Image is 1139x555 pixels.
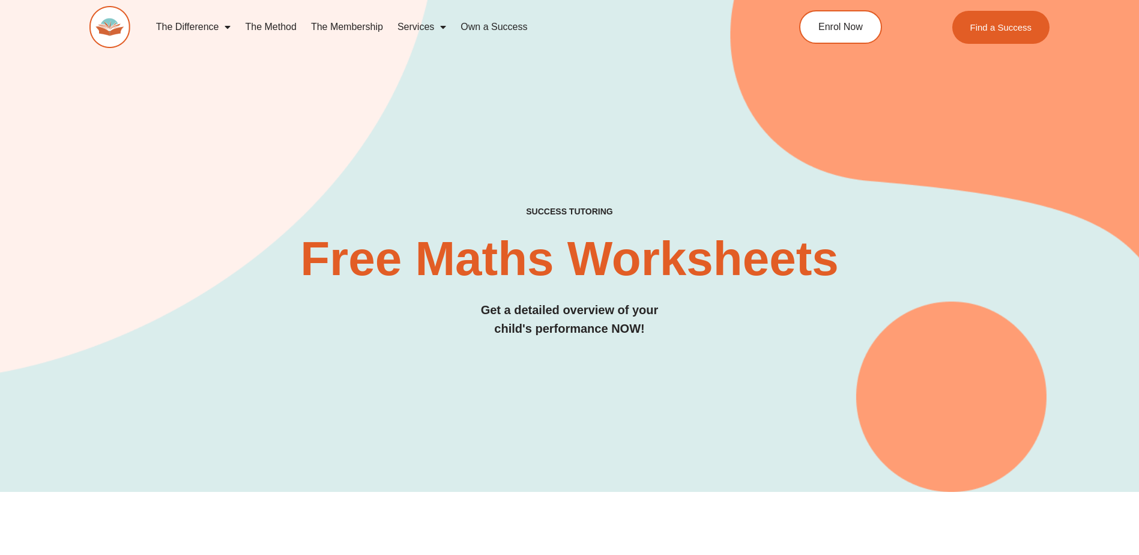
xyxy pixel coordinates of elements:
[89,207,1050,217] h4: SUCCESS TUTORING​
[818,22,863,32] span: Enrol Now
[149,13,745,41] nav: Menu
[89,235,1050,283] h2: Free Maths Worksheets​
[799,10,882,44] a: Enrol Now
[453,13,534,41] a: Own a Success
[952,11,1050,44] a: Find a Success
[304,13,390,41] a: The Membership
[970,23,1032,32] span: Find a Success
[149,13,238,41] a: The Difference
[89,301,1050,338] h3: Get a detailed overview of your child's performance NOW!
[238,13,303,41] a: The Method
[390,13,453,41] a: Services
